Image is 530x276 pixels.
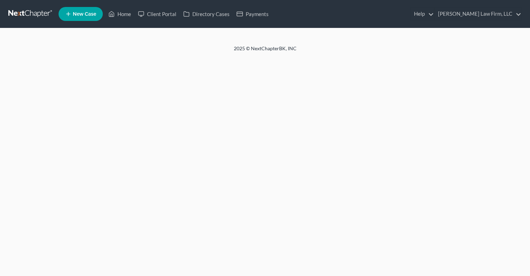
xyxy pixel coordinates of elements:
a: Home [105,8,135,20]
a: [PERSON_NAME] Law Firm, LLC [435,8,521,20]
div: 2025 © NextChapterBK, INC [67,45,464,58]
a: Directory Cases [180,8,233,20]
new-legal-case-button: New Case [59,7,103,21]
a: Payments [233,8,272,20]
a: Client Portal [135,8,180,20]
a: Help [410,8,434,20]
